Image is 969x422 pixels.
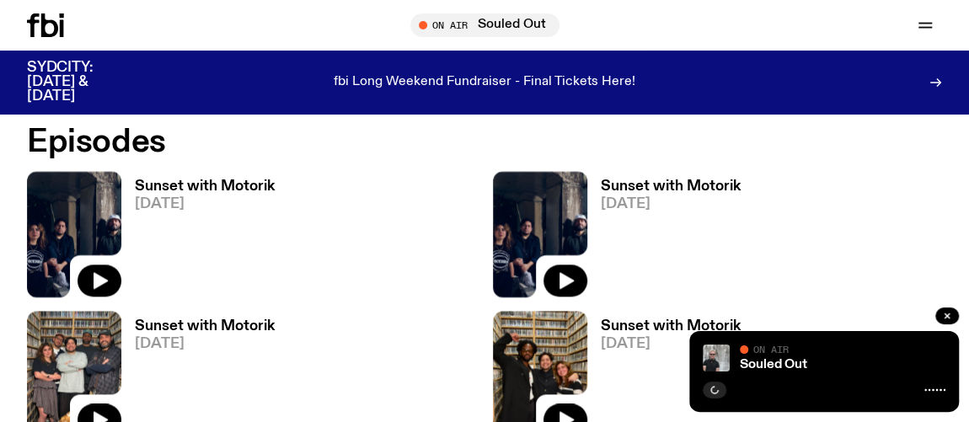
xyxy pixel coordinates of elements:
[121,179,275,296] a: Sunset with Motorik[DATE]
[753,344,789,355] span: On Air
[601,337,741,351] span: [DATE]
[410,13,559,37] button: On AirSouled Out
[703,345,730,371] img: Stephen looks directly at the camera, wearing a black tee, black sunglasses and headphones around...
[587,179,741,296] a: Sunset with Motorik[DATE]
[135,319,275,334] h3: Sunset with Motorik
[601,319,741,334] h3: Sunset with Motorik
[27,127,631,158] h2: Episodes
[135,197,275,211] span: [DATE]
[740,358,807,371] a: Souled Out
[601,197,741,211] span: [DATE]
[27,61,135,104] h3: SYDCITY: [DATE] & [DATE]
[135,179,275,194] h3: Sunset with Motorik
[334,75,635,90] p: fbi Long Weekend Fundraiser - Final Tickets Here!
[135,337,275,351] span: [DATE]
[601,179,741,194] h3: Sunset with Motorik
